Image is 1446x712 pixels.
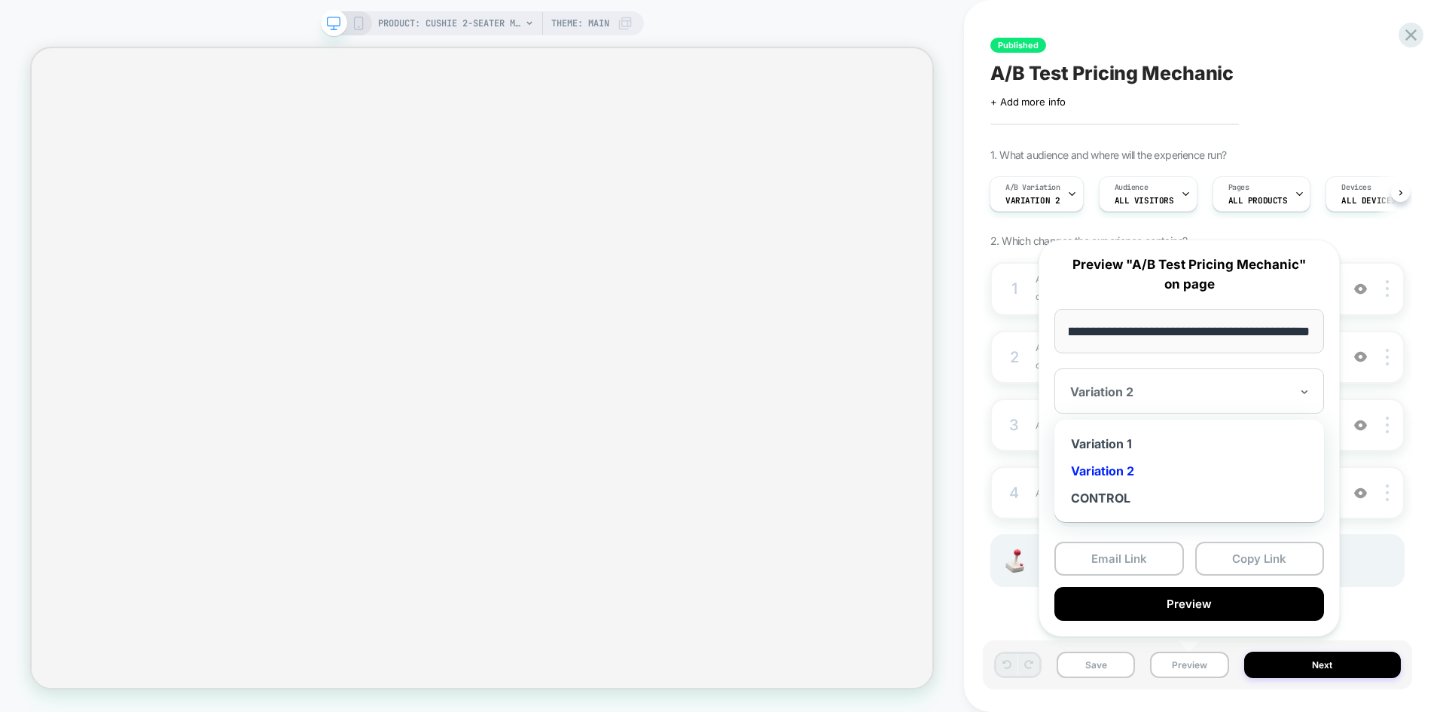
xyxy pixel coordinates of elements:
[990,96,1066,108] span: + Add more info
[1005,182,1060,193] span: A/B Variation
[990,62,1234,84] span: A/B Test Pricing Mechanic
[551,11,609,35] span: Theme: MAIN
[999,549,1030,573] img: Joystick
[1054,542,1184,576] button: Email Link
[1007,344,1022,371] div: 2
[1054,255,1324,294] p: Preview "A/B Test Pricing Mechanic" on page
[1228,195,1288,206] span: ALL PRODUCTS
[1386,280,1389,297] img: close
[1007,411,1022,439] div: 3
[1354,283,1367,295] img: crossed eye
[1062,430,1316,457] div: Variation 1
[1062,457,1316,484] div: Variation 2
[1354,487,1367,500] img: crossed eye
[1115,182,1149,193] span: Audience
[1354,419,1367,432] img: crossed eye
[990,38,1046,53] span: Published
[1244,652,1402,678] button: Next
[1341,182,1371,193] span: Devices
[1386,417,1389,433] img: close
[1386,349,1389,365] img: close
[1005,195,1060,206] span: Variation 2
[990,148,1226,161] span: 1. What audience and where will the experience run?
[1057,652,1135,678] button: Save
[1007,479,1022,506] div: 4
[1386,484,1389,501] img: close
[990,234,1187,247] span: 2. Which changes the experience contains?
[1062,484,1316,512] div: CONTROL
[1228,182,1249,193] span: Pages
[1115,195,1174,206] span: All Visitors
[1354,350,1367,363] img: crossed eye
[1341,195,1396,206] span: ALL DEVICES
[378,11,521,35] span: PRODUCT: Cushie 2-Seater Modular Sleeper Sofa
[1150,652,1228,678] button: Preview
[1007,275,1022,302] div: 1
[1195,542,1325,576] button: Copy Link
[1054,587,1324,621] button: Preview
